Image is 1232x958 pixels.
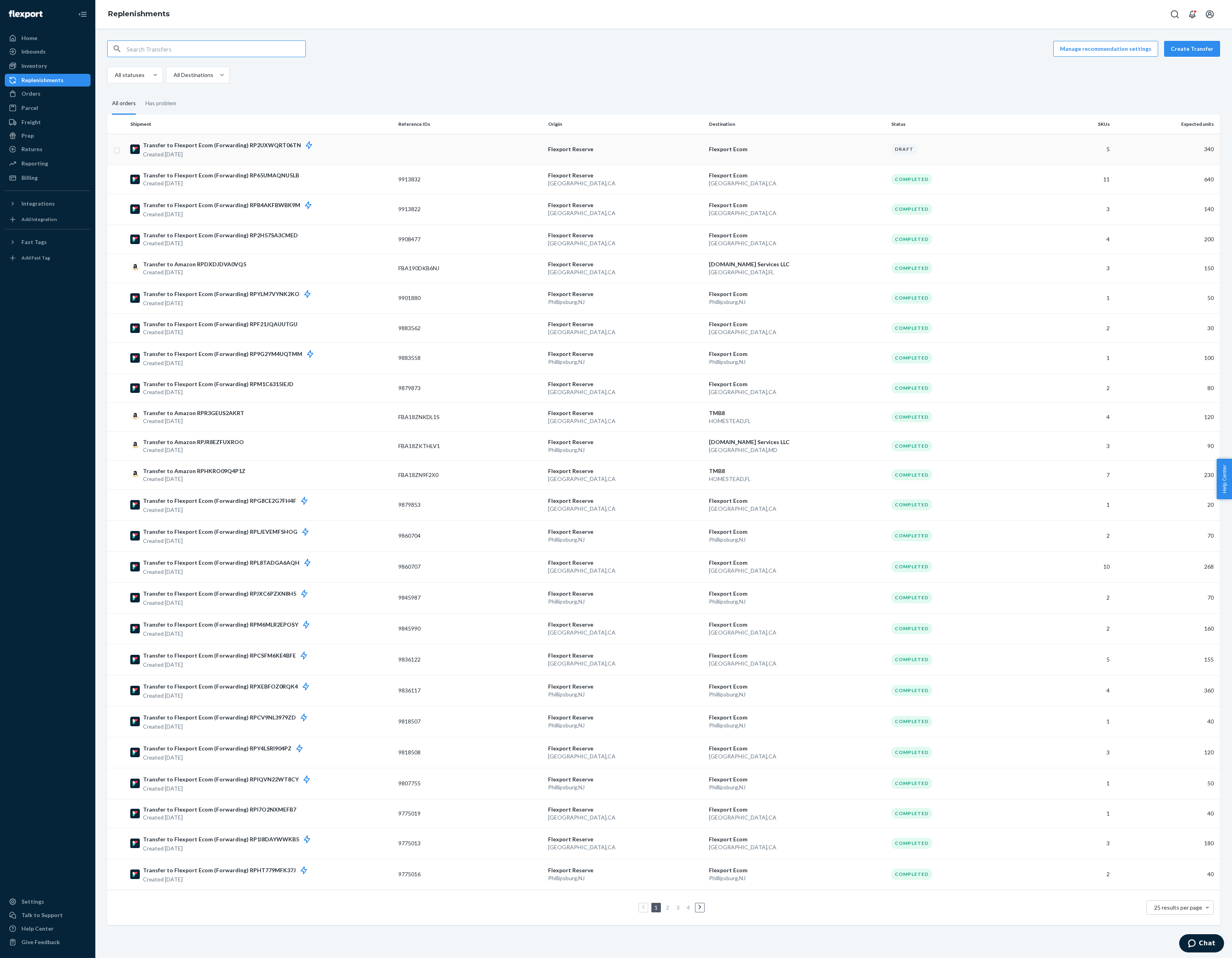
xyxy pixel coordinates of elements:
td: 7 [1038,460,1113,489]
p: In this Article: [12,52,179,64]
iframe: Opens a widget where you can chat to one of our agents [1168,934,1224,954]
td: Flexport code for facility location & In-Transit for units transferring facilities [57,685,118,737]
div: All statuses [115,71,145,79]
p: Flexport Ecom [709,652,885,660]
td: 70 [1113,520,1220,551]
p: HOMESTEAD , FL [709,417,885,425]
div: Fast Tags [21,238,47,246]
p: Created [DATE] [143,239,298,247]
input: All Destinations [173,71,174,79]
th: Status [888,115,1038,134]
td: 200 [1113,225,1220,254]
p: Phillipsburg , NJ [548,691,703,698]
td: 3 [1038,431,1113,460]
button: Integrations [5,197,91,210]
p: Created [DATE] [143,475,245,483]
td: FBA18ZNKDL1S [395,402,545,431]
div: 965 Inventory Levels Report - RS & DTC [12,16,179,42]
div: Completed [891,292,932,303]
div: Replenishments [21,76,64,84]
strong: How To Use The Report [12,433,122,446]
li: Provides historical data. You can select any historical date (from [DATE]) and download the end o... [24,351,179,385]
td: 268 [1113,551,1220,582]
td: 9913822 [395,194,545,225]
td: 100 [1113,342,1220,373]
p: [GEOGRAPHIC_DATA] , CA [548,388,703,396]
td: 155 [1113,644,1220,675]
p: Transfer to Amazon RPDXDJDVA0VQ5 [143,260,246,268]
p: Created [DATE] [143,417,244,425]
p: Transfer to Flexport Ecom (Forwarding) RPCV9NL3979ZD [143,713,315,723]
a: Manage recommendation settings [1053,41,1158,57]
a: Add Fast Tag [5,252,91,264]
td: Snapshot Date [13,522,57,547]
p: Transfer to Flexport Ecom (Forwarding) RPF21JQAUUTGU [143,320,297,328]
div: Parcel [21,104,38,112]
p: Transfer to Flexport Ecom (Forwarding) RPLJEVEMFSHOG [143,527,317,537]
div: Completed [891,499,932,510]
p: Flexport Reserve [548,409,703,417]
p: [GEOGRAPHIC_DATA] , CA [709,179,885,187]
p: Phillipsburg , NJ [709,536,885,544]
th: Destination [706,115,888,134]
p: Flexport Ecom [709,171,885,179]
p: [GEOGRAPHIC_DATA] , CA [548,328,703,336]
p: Phillipsburg , NJ [548,446,703,454]
p: Created [DATE] [143,599,315,607]
p: Flexport Ecom [709,320,885,328]
div: Completed [891,716,932,727]
p: Phillipsburg , NJ [548,598,703,606]
p: Transfer to Flexport Ecom (Forwarding) RPM6MLR2EPOSY [143,620,317,630]
div: Add Integration [21,216,57,223]
div: Completed [891,323,932,333]
td: FBA190DKB6NJ [395,254,545,283]
div: Help Center [21,925,54,933]
td: 10 [1038,551,1113,582]
p: Phillipsburg , NJ [548,721,703,729]
td: FBA18ZKTHLV1 [395,431,545,460]
span: support [69,399,93,408]
button: Create Transfer [1164,41,1220,57]
a: Reporting [5,157,91,170]
p: Flexport Reserve [548,497,703,505]
p: Flexport Ecom [709,290,885,298]
p: Created [DATE] [143,506,315,514]
p: Flexport Ecom [709,683,885,691]
p: Phillipsburg , NJ [709,691,885,698]
p: Flexport Ecom [709,528,885,536]
li: Report FAQs [24,118,179,129]
strong: Overview [12,142,57,155]
button: Give Feedback [5,936,91,948]
div: Completed [891,263,932,273]
td: 9818507 [395,706,545,737]
a: Add Integration [5,213,91,226]
button: Open account menu [1202,6,1218,22]
div: Completed [891,654,932,665]
td: 9901880 [395,283,545,314]
a: Inbounds [5,45,91,58]
a: Settings [5,895,91,908]
td: 90 [1113,431,1220,460]
td: 2 [1038,613,1113,644]
th: Reference IDs [395,115,545,134]
a: Page 4 [685,904,691,911]
p: [GEOGRAPHIC_DATA] , MD [709,446,885,454]
div: Inventory [21,62,47,70]
p: Transfer to Flexport Ecom (Forwarding) RPG8CE2G7FH4F [143,496,315,506]
p: Phillipsburg , NJ [709,358,885,366]
div: All Destinations [174,71,213,79]
div: Completed [891,441,932,451]
a: Page 2 [664,904,671,911]
ol: breadcrumbs [102,3,176,26]
p: Flexport Reserve [548,714,703,721]
p: [GEOGRAPHIC_DATA] , CA [548,209,703,217]
td: 2 [1038,520,1113,551]
strong: Column Name [16,501,41,519]
td: 50 [1113,283,1220,314]
th: SKUs [1038,115,1113,134]
p: Phillipsburg , NJ [709,721,885,729]
td: 9860707 [395,551,545,582]
p: Created [DATE] [143,537,317,545]
div: Completed [891,174,932,185]
div: Freight [21,118,41,126]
